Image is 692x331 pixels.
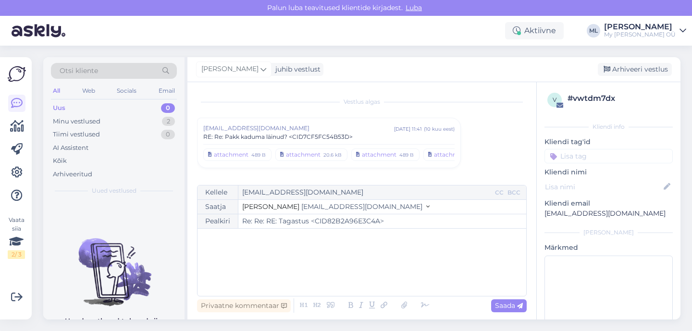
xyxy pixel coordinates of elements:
[242,202,430,212] button: [PERSON_NAME] [EMAIL_ADDRESS][DOMAIN_NAME]
[587,24,600,37] div: ML
[8,65,26,83] img: Askly Logo
[203,124,394,133] span: [EMAIL_ADDRESS][DOMAIN_NAME]
[197,98,527,106] div: Vestlus algas
[238,185,493,199] input: Recepient...
[242,202,299,211] span: [PERSON_NAME]
[51,85,62,97] div: All
[301,202,422,211] span: [EMAIL_ADDRESS][DOMAIN_NAME]
[53,143,88,153] div: AI Assistent
[115,85,138,97] div: Socials
[198,185,238,199] div: Kellele
[65,316,163,326] p: Uued vestlused tulevad siia.
[157,85,177,97] div: Email
[272,64,321,74] div: juhib vestlust
[238,214,526,228] input: Write subject here...
[53,170,92,179] div: Arhiveeritud
[495,301,523,310] span: Saada
[362,150,396,159] div: attachment
[8,216,25,259] div: Vaata siia
[250,150,267,159] div: 489 B
[53,156,67,166] div: Kõik
[544,137,673,147] p: Kliendi tag'id
[545,182,662,192] input: Lisa nimi
[53,103,65,113] div: Uus
[322,150,343,159] div: 20.6 kB
[568,93,670,104] div: # vwtdm7dx
[604,23,686,38] a: [PERSON_NAME]My [PERSON_NAME] OÜ
[394,125,422,133] div: [DATE] 11:41
[80,85,97,97] div: Web
[198,214,238,228] div: Pealkiri
[201,64,259,74] span: [PERSON_NAME]
[434,150,469,159] div: attachment
[505,22,564,39] div: Aktiivne
[544,123,673,131] div: Kliendi info
[53,130,100,139] div: Tiimi vestlused
[604,23,676,31] div: [PERSON_NAME]
[161,103,175,113] div: 0
[604,31,676,38] div: My [PERSON_NAME] OÜ
[214,150,248,159] div: attachment
[544,149,673,163] input: Lisa tag
[197,299,291,312] div: Privaatne kommentaar
[398,150,415,159] div: 489 B
[43,221,185,307] img: No chats
[60,66,98,76] span: Otsi kliente
[544,167,673,177] p: Kliendi nimi
[544,208,673,219] p: [EMAIL_ADDRESS][DOMAIN_NAME]
[553,96,556,103] span: v
[8,250,25,259] div: 2 / 3
[198,200,238,214] div: Saatja
[544,243,673,253] p: Märkmed
[53,117,100,126] div: Minu vestlused
[403,3,425,12] span: Luba
[161,130,175,139] div: 0
[203,133,353,141] span: RE: Re: Pakk kaduma läinud? <CID7CF5FC54B53D>
[506,188,522,197] div: BCC
[286,150,321,159] div: attachment
[92,186,136,195] span: Uued vestlused
[544,198,673,208] p: Kliendi email
[544,228,673,237] div: [PERSON_NAME]
[162,117,175,126] div: 2
[598,63,672,76] div: Arhiveeri vestlus
[424,125,455,133] div: ( 10 kuu eest )
[493,188,506,197] div: CC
